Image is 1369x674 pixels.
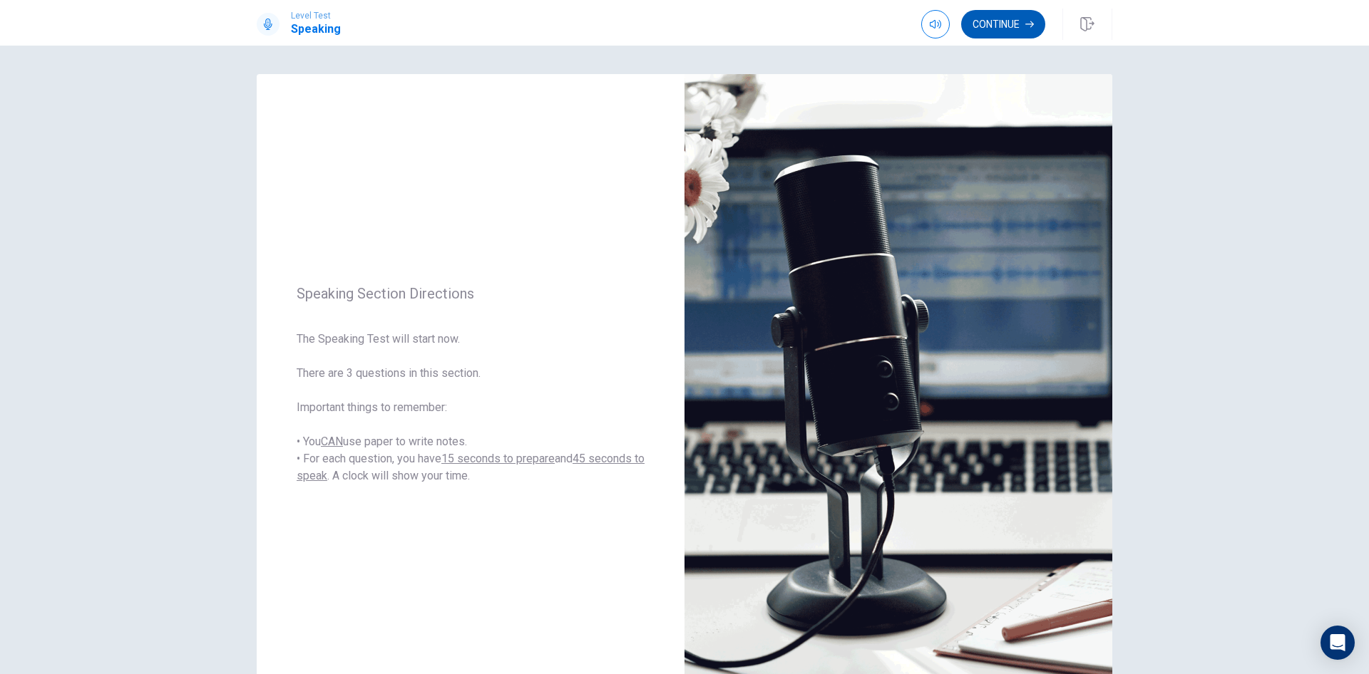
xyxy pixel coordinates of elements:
span: Speaking Section Directions [297,285,645,302]
span: The Speaking Test will start now. There are 3 questions in this section. Important things to reme... [297,331,645,484]
h1: Speaking [291,21,341,38]
u: CAN [321,435,343,448]
u: 15 seconds to prepare [441,452,555,465]
button: Continue [961,10,1045,38]
div: Open Intercom Messenger [1321,626,1355,660]
span: Level Test [291,11,341,21]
